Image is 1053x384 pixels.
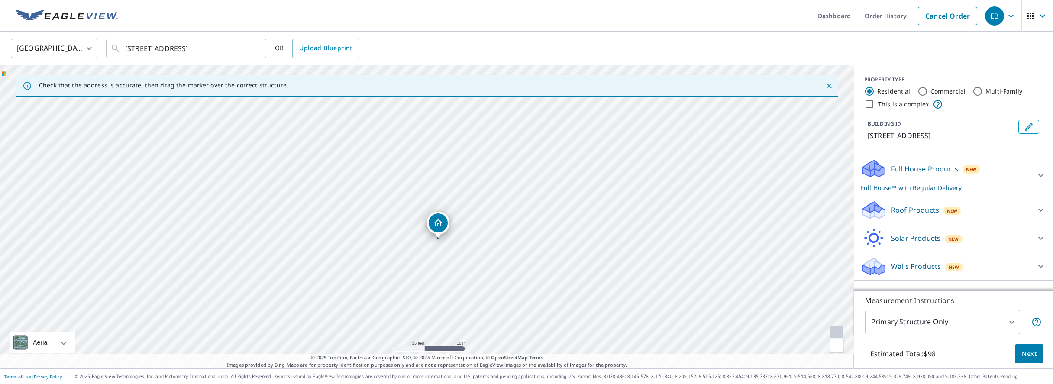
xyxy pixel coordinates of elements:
[861,256,1046,277] div: Walls ProductsNew
[891,164,958,174] p: Full House Products
[1018,120,1039,134] button: Edit building 1
[299,43,352,54] span: Upload Blueprint
[891,205,939,215] p: Roof Products
[868,120,901,127] p: BUILDING ID
[1031,317,1042,327] span: Your report will include only the primary structure on the property. For example, a detached gara...
[949,264,959,271] span: New
[125,36,249,61] input: Search by address or latitude-longitude
[311,354,543,361] span: © 2025 TomTom, Earthstar Geographics SIO, © 2025 Microsoft Corporation, ©
[1022,349,1037,359] span: Next
[292,39,359,58] a: Upload Blueprint
[865,310,1020,334] div: Primary Structure Only
[427,212,449,239] div: Dropped pin, building 1, Residential property, N3423 Fairground Ave Neillsville, WI 54456
[830,326,843,339] a: Current Level 20, Zoom In Disabled
[10,332,75,353] div: Aerial
[824,80,835,91] button: Close
[4,374,62,379] p: |
[34,374,62,380] a: Privacy Policy
[966,166,976,173] span: New
[11,36,97,61] div: [GEOGRAPHIC_DATA]
[891,233,940,243] p: Solar Products
[878,100,929,109] label: This is a complex
[30,332,52,353] div: Aerial
[891,261,941,271] p: Walls Products
[918,7,977,25] a: Cancel Order
[947,207,957,214] span: New
[861,228,1046,248] div: Solar ProductsNew
[1015,344,1043,364] button: Next
[877,87,911,96] label: Residential
[865,295,1042,306] p: Measurement Instructions
[75,373,1049,380] p: © 2025 Eagle View Technologies, Inc. and Pictometry International Corp. All Rights Reserved. Repo...
[985,87,1022,96] label: Multi-Family
[864,76,1043,84] div: PROPERTY TYPE
[930,87,966,96] label: Commercial
[948,236,959,242] span: New
[491,354,527,361] a: OpenStreetMap
[16,10,118,23] img: EV Logo
[861,158,1046,192] div: Full House ProductsNewFull House™ with Regular Delivery
[985,6,1004,26] div: EB
[830,339,843,352] a: Current Level 20, Zoom Out
[861,183,1030,192] p: Full House™ with Regular Delivery
[861,200,1046,220] div: Roof ProductsNew
[529,354,543,361] a: Terms
[275,39,359,58] div: OR
[863,344,943,363] p: Estimated Total: $98
[39,81,288,89] p: Check that the address is accurate, then drag the marker over the correct structure.
[868,130,1015,141] p: [STREET_ADDRESS]
[4,374,31,380] a: Terms of Use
